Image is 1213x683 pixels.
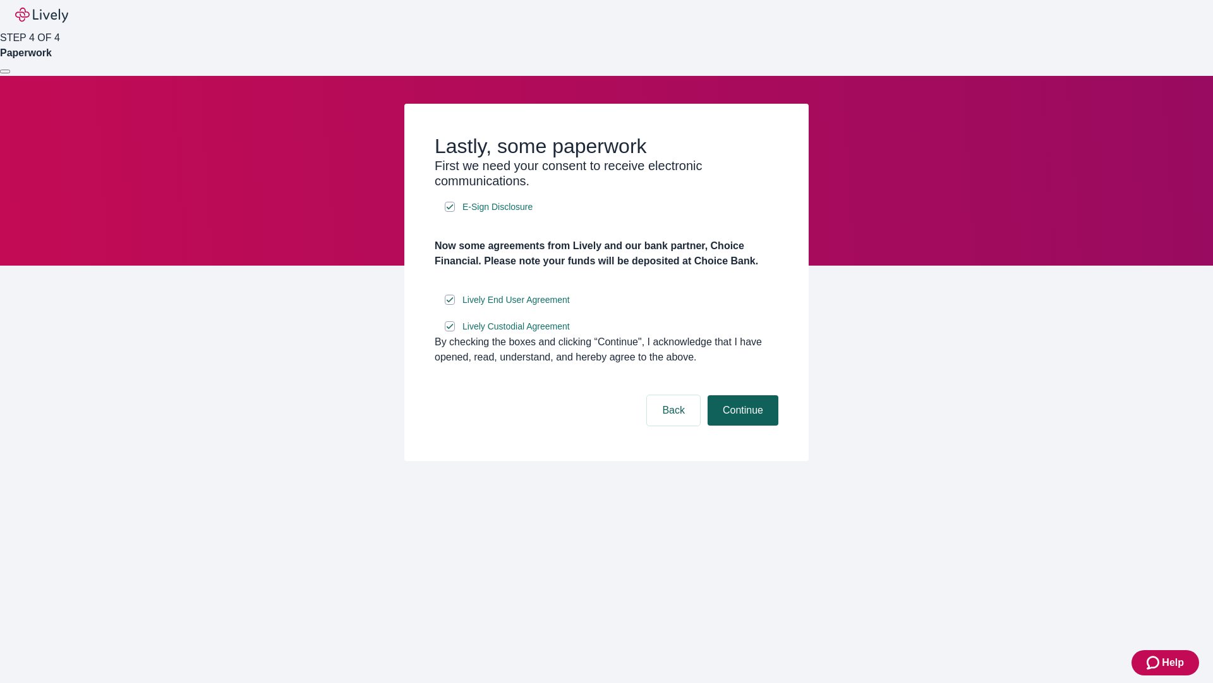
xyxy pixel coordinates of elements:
a: e-sign disclosure document [460,199,535,215]
img: Lively [15,8,68,23]
a: e-sign disclosure document [460,292,572,308]
span: Lively End User Agreement [462,293,570,307]
svg: Zendesk support icon [1147,655,1162,670]
div: By checking the boxes and clicking “Continue", I acknowledge that I have opened, read, understand... [435,335,778,365]
a: e-sign disclosure document [460,319,572,335]
h3: First we need your consent to receive electronic communications. [435,158,778,188]
button: Zendesk support iconHelp [1132,650,1199,675]
h2: Lastly, some paperwork [435,134,778,158]
span: E-Sign Disclosure [462,200,533,214]
span: Lively Custodial Agreement [462,320,570,333]
span: Help [1162,655,1184,670]
button: Continue [708,395,778,426]
h4: Now some agreements from Lively and our bank partner, Choice Financial. Please note your funds wi... [435,238,778,269]
button: Back [647,395,700,426]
